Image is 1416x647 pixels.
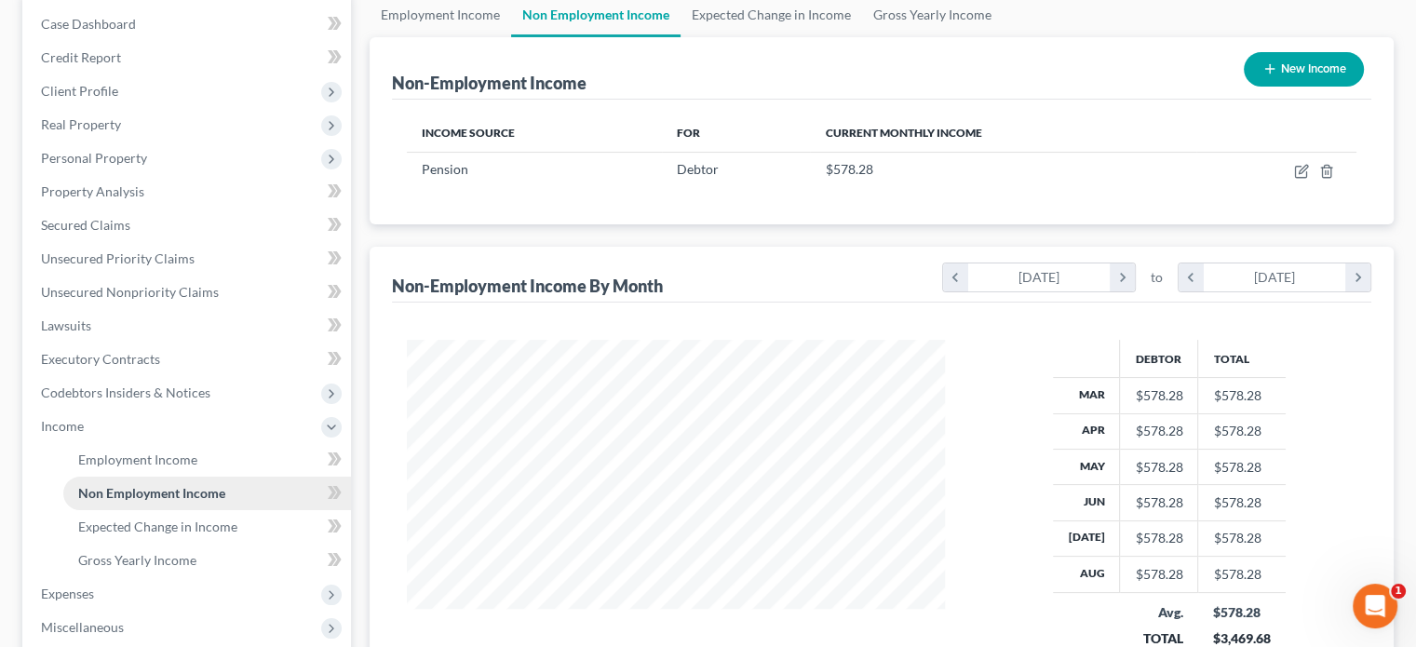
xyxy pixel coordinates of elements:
td: $578.28 [1198,557,1286,592]
div: Non-Employment Income By Month [392,275,663,297]
span: Executory Contracts [41,351,160,367]
div: [DATE] [1204,263,1346,291]
th: Jun [1053,485,1120,520]
span: Expected Change in Income [78,519,237,534]
div: $578.28 [1135,386,1182,405]
span: Current Monthly Income [825,126,981,140]
td: $578.28 [1198,485,1286,520]
span: 1 [1391,584,1406,599]
a: Lawsuits [26,309,351,343]
th: [DATE] [1053,520,1120,556]
th: Mar [1053,378,1120,413]
a: Unsecured Nonpriority Claims [26,276,351,309]
th: Aug [1053,557,1120,592]
span: Pension [422,161,468,177]
a: Credit Report [26,41,351,74]
span: Unsecured Priority Claims [41,250,195,266]
div: [DATE] [968,263,1111,291]
span: Income [41,418,84,434]
a: Executory Contracts [26,343,351,376]
th: May [1053,449,1120,484]
span: to [1151,268,1163,287]
span: $578.28 [825,161,872,177]
a: Secured Claims [26,209,351,242]
td: $578.28 [1198,413,1286,449]
span: Unsecured Nonpriority Claims [41,284,219,300]
span: Property Analysis [41,183,144,199]
th: Total [1198,340,1286,377]
a: Employment Income [63,443,351,477]
td: $578.28 [1198,378,1286,413]
iframe: Intercom live chat [1353,584,1397,628]
a: Non Employment Income [63,477,351,510]
span: Credit Report [41,49,121,65]
td: $578.28 [1198,449,1286,484]
i: chevron_right [1110,263,1135,291]
span: Debtor [677,161,719,177]
span: For [677,126,700,140]
div: $578.28 [1135,422,1182,440]
th: Apr [1053,413,1120,449]
span: Secured Claims [41,217,130,233]
span: Employment Income [78,452,197,467]
span: Client Profile [41,83,118,99]
span: Codebtors Insiders & Notices [41,384,210,400]
span: Expenses [41,586,94,601]
div: Non-Employment Income [392,72,587,94]
a: Expected Change in Income [63,510,351,544]
span: Lawsuits [41,317,91,333]
div: $578.28 [1135,565,1182,584]
button: New Income [1244,52,1364,87]
div: Avg. [1135,603,1183,622]
span: Case Dashboard [41,16,136,32]
i: chevron_right [1345,263,1370,291]
a: Case Dashboard [26,7,351,41]
span: Personal Property [41,150,147,166]
div: $578.28 [1213,603,1271,622]
div: $578.28 [1135,529,1182,547]
a: Gross Yearly Income [63,544,351,577]
a: Property Analysis [26,175,351,209]
span: Miscellaneous [41,619,124,635]
span: Income Source [422,126,515,140]
th: Debtor [1120,340,1198,377]
div: $578.28 [1135,458,1182,477]
span: Real Property [41,116,121,132]
i: chevron_left [1179,263,1204,291]
a: Unsecured Priority Claims [26,242,351,276]
i: chevron_left [943,263,968,291]
span: Non Employment Income [78,485,225,501]
td: $578.28 [1198,520,1286,556]
div: $578.28 [1135,493,1182,512]
span: Gross Yearly Income [78,552,196,568]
